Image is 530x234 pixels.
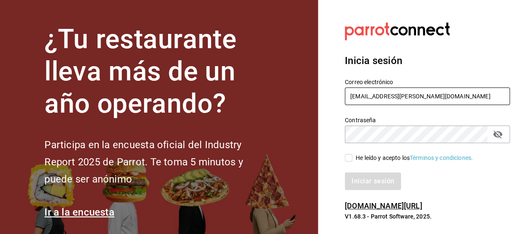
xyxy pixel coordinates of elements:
label: Contraseña [345,117,510,123]
h3: Inicia sesión [345,53,510,68]
a: Términos y condiciones. [410,154,473,161]
h1: ¿Tu restaurante lleva más de un año operando? [44,23,271,120]
div: He leído y acepto los [356,154,473,162]
a: [DOMAIN_NAME][URL] [345,201,422,210]
button: passwordField [491,127,505,141]
input: Ingresa tu correo electrónico [345,87,510,105]
a: Ir a la encuesta [44,206,114,218]
label: Correo electrónico [345,79,510,85]
h2: Participa en la encuesta oficial del Industry Report 2025 de Parrot. Te toma 5 minutos y puede se... [44,136,271,188]
p: V1.68.3 - Parrot Software, 2025. [345,212,510,221]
